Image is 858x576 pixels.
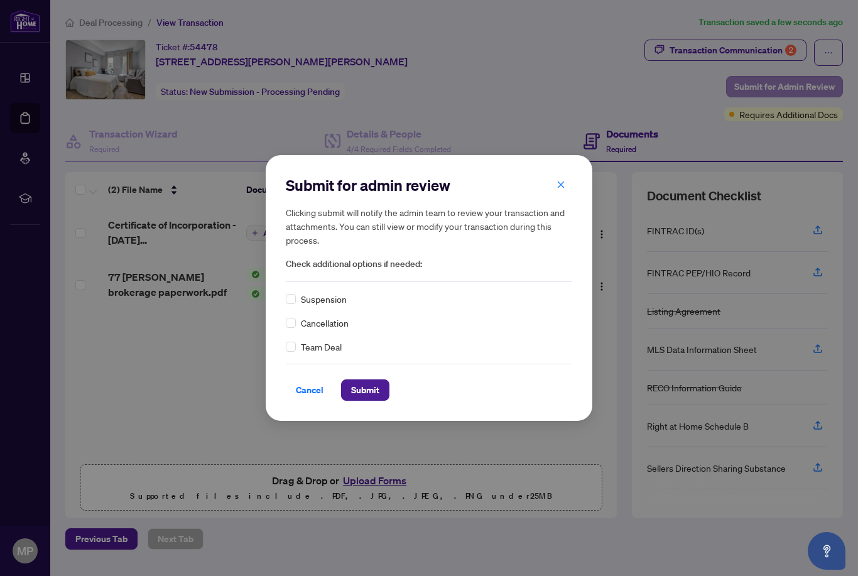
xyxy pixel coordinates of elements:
[808,532,845,570] button: Open asap
[286,175,572,195] h2: Submit for admin review
[301,340,342,354] span: Team Deal
[286,379,334,401] button: Cancel
[296,380,323,400] span: Cancel
[351,380,379,400] span: Submit
[557,180,565,189] span: close
[301,292,347,306] span: Suspension
[286,205,572,247] h5: Clicking submit will notify the admin team to review your transaction and attachments. You can st...
[301,316,349,330] span: Cancellation
[286,257,572,271] span: Check additional options if needed:
[341,379,389,401] button: Submit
